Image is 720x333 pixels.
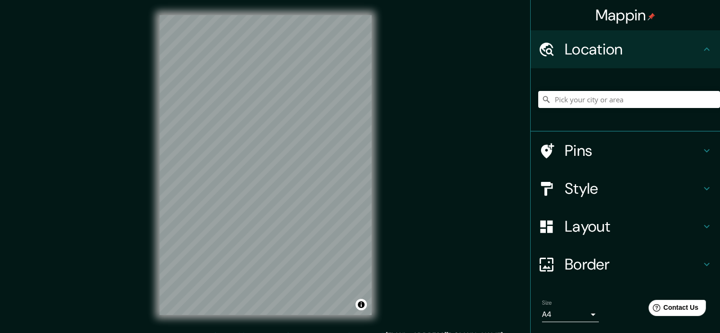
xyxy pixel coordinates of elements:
div: Location [531,30,720,68]
h4: Pins [565,141,701,160]
label: Size [542,299,552,307]
div: Pins [531,132,720,170]
iframe: Help widget launcher [636,296,710,323]
div: Style [531,170,720,207]
div: A4 [542,307,599,322]
div: Layout [531,207,720,245]
h4: Style [565,179,701,198]
h4: Location [565,40,701,59]
div: Border [531,245,720,283]
h4: Border [565,255,701,274]
img: pin-icon.png [648,13,655,20]
input: Pick your city or area [538,91,720,108]
h4: Layout [565,217,701,236]
button: Toggle attribution [356,299,367,310]
h4: Mappin [596,6,656,25]
canvas: Map [160,15,372,315]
